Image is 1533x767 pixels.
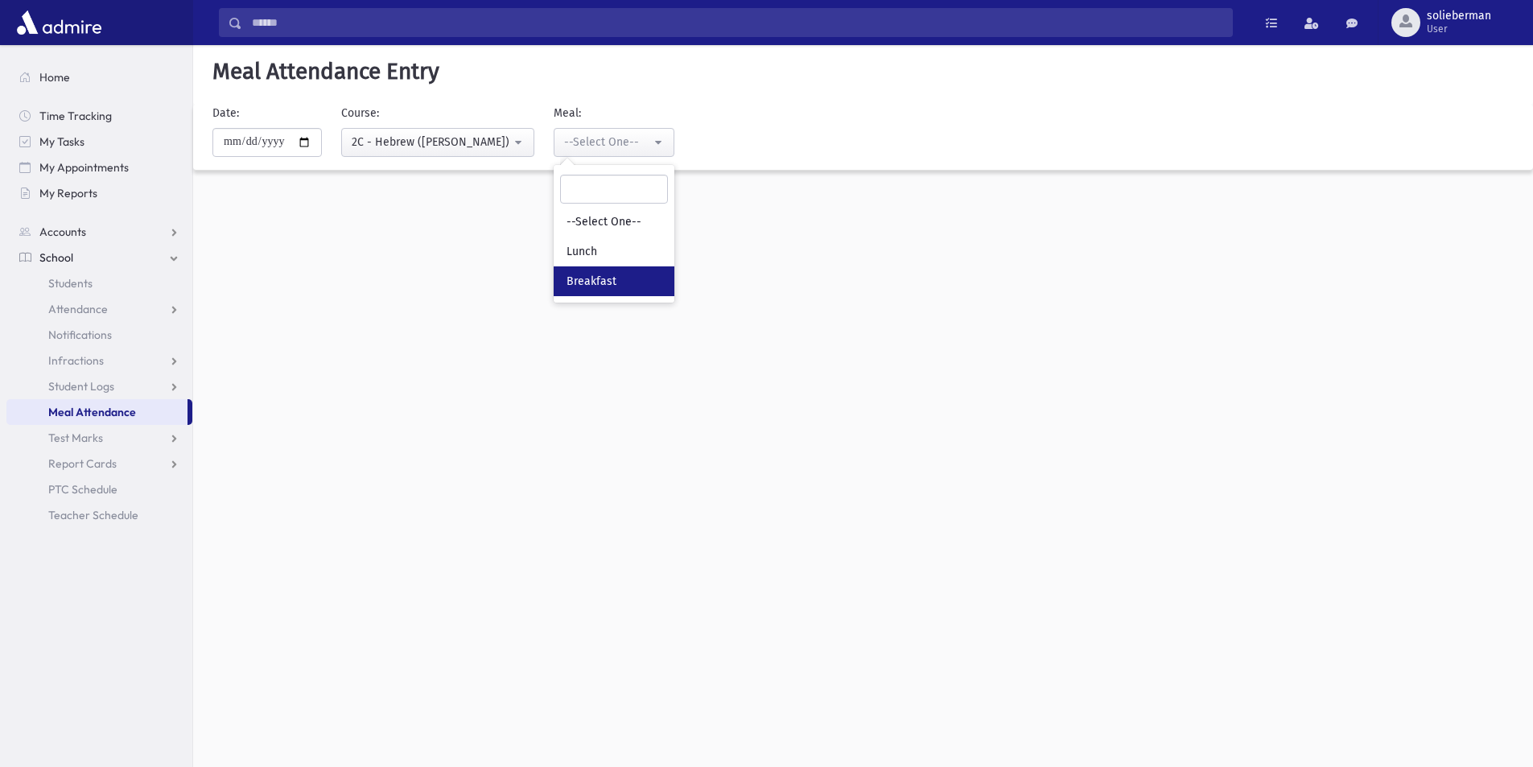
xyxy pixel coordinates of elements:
span: Report Cards [48,456,117,471]
span: Meal Attendance [48,405,136,419]
div: --Select One-- [564,134,651,151]
label: Course: [341,105,379,122]
a: Attendance [6,296,192,322]
span: Notifications [48,328,112,342]
span: Attendance [48,302,108,316]
a: PTC Schedule [6,476,192,502]
label: Date: [212,105,239,122]
a: Students [6,270,192,296]
span: Accounts [39,225,86,239]
div: 2C - Hebrew ([PERSON_NAME]) [352,134,511,151]
span: My Tasks [39,134,84,149]
input: Search [242,8,1232,37]
span: Time Tracking [39,109,112,123]
img: AdmirePro [13,6,105,39]
a: Teacher Schedule [6,502,192,528]
a: My Appointments [6,155,192,180]
span: Teacher Schedule [48,508,138,522]
span: My Appointments [39,160,129,175]
button: --Select One-- [554,128,674,157]
span: PTC Schedule [48,482,117,497]
a: My Reports [6,180,192,206]
span: Students [48,276,93,291]
span: Student Logs [48,379,114,394]
a: Test Marks [6,425,192,451]
a: Notifications [6,322,192,348]
span: My Reports [39,186,97,200]
a: Infractions [6,348,192,373]
input: Search [560,175,668,204]
label: Meal: [554,105,581,122]
span: Breakfast [567,274,616,290]
span: solieberman [1427,10,1491,23]
span: Infractions [48,353,104,368]
a: Time Tracking [6,103,192,129]
a: Report Cards [6,451,192,476]
a: Student Logs [6,373,192,399]
a: Meal Attendance [6,399,188,425]
span: User [1427,23,1491,35]
h5: Meal Attendance Entry [206,58,1520,85]
a: School [6,245,192,270]
a: Home [6,64,192,90]
a: My Tasks [6,129,192,155]
a: Accounts [6,219,192,245]
span: School [39,250,73,265]
span: Test Marks [48,431,103,445]
span: Lunch [567,244,597,260]
button: 2C - Hebrew (Morah Lehmann) [341,128,534,157]
span: Home [39,70,70,85]
span: --Select One-- [567,214,641,230]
